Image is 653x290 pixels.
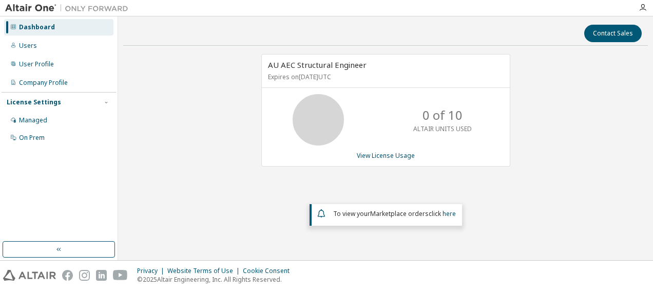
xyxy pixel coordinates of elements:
button: Contact Sales [584,25,642,42]
a: here [443,209,456,218]
div: Managed [19,116,47,124]
div: License Settings [7,98,61,106]
p: ALTAIR UNITS USED [413,124,472,133]
img: instagram.svg [79,270,90,281]
div: Dashboard [19,23,55,31]
img: youtube.svg [113,270,128,281]
img: Altair One [5,3,133,13]
em: Marketplace orders [370,209,429,218]
img: altair_logo.svg [3,270,56,281]
div: On Prem [19,134,45,142]
a: View License Usage [357,151,415,160]
p: Expires on [DATE] UTC [268,72,501,81]
p: 0 of 10 [422,106,463,124]
span: AU AEC Structural Engineer [268,60,367,70]
div: Company Profile [19,79,68,87]
div: Cookie Consent [243,267,296,275]
span: To view your click [333,209,456,218]
img: linkedin.svg [96,270,107,281]
div: Website Terms of Use [167,267,243,275]
div: User Profile [19,60,54,68]
img: facebook.svg [62,270,73,281]
div: Users [19,42,37,50]
p: © 2025 Altair Engineering, Inc. All Rights Reserved. [137,275,296,284]
div: Privacy [137,267,167,275]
